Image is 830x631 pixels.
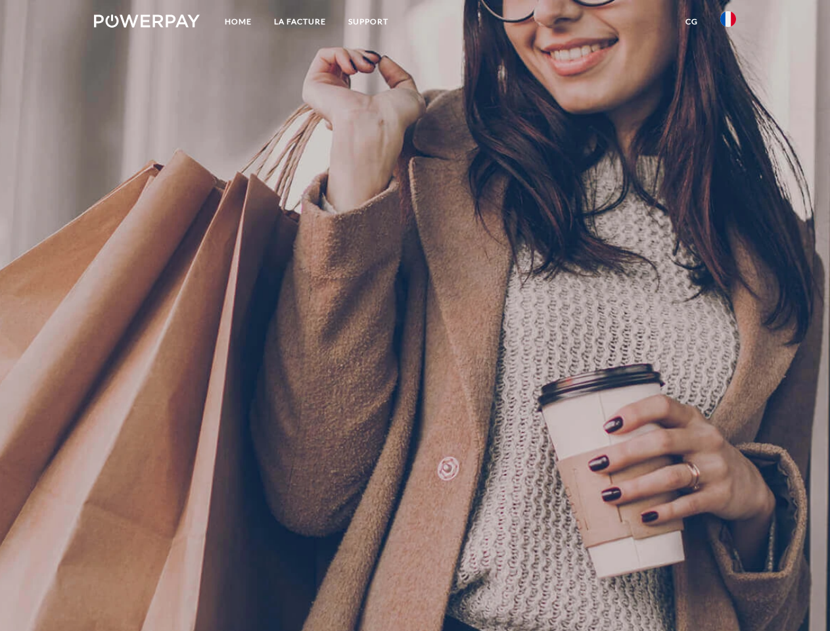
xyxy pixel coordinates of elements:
[337,10,400,34] a: Support
[94,14,200,28] img: logo-powerpay-white.svg
[674,10,709,34] a: CG
[214,10,263,34] a: Home
[720,11,736,27] img: fr
[263,10,337,34] a: LA FACTURE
